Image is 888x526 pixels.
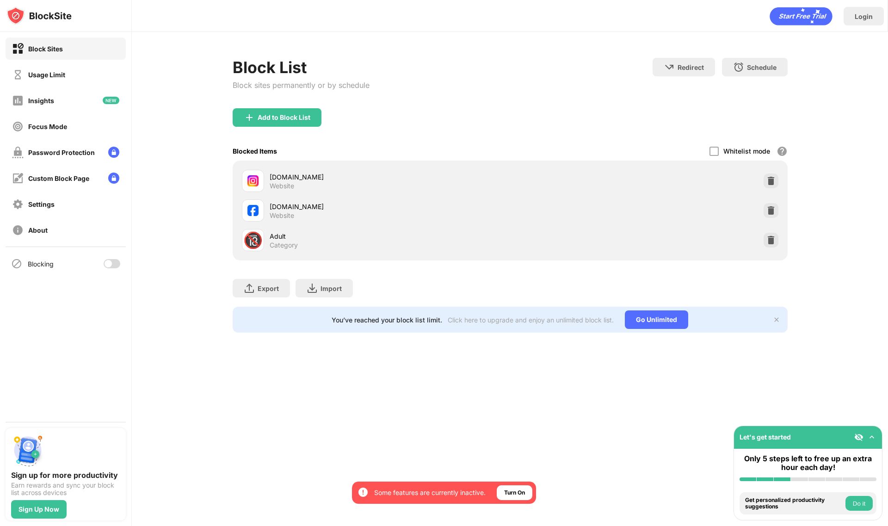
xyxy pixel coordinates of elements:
[12,147,24,158] img: password-protection-off.svg
[678,63,704,71] div: Redirect
[18,506,59,513] div: Sign Up Now
[270,182,294,190] div: Website
[6,6,72,25] img: logo-blocksite.svg
[740,433,791,441] div: Let's get started
[854,433,863,442] img: eye-not-visible.svg
[28,71,65,79] div: Usage Limit
[12,121,24,132] img: focus-off.svg
[745,497,843,510] div: Get personalized productivity suggestions
[247,175,259,186] img: favicons
[270,202,510,211] div: [DOMAIN_NAME]
[270,172,510,182] div: [DOMAIN_NAME]
[867,433,876,442] img: omni-setup-toggle.svg
[12,95,24,106] img: insights-off.svg
[28,149,95,156] div: Password Protection
[740,454,876,472] div: Only 5 steps left to free up an extra hour each day!
[233,147,277,155] div: Blocked Items
[28,226,48,234] div: About
[28,123,67,130] div: Focus Mode
[28,200,55,208] div: Settings
[12,173,24,184] img: customize-block-page-off.svg
[358,487,369,498] img: error-circle-white.svg
[11,433,44,467] img: push-signup.svg
[270,211,294,220] div: Website
[28,97,54,105] div: Insights
[103,97,119,104] img: new-icon.svg
[770,7,832,25] div: animation
[504,488,525,497] div: Turn On
[258,114,310,121] div: Add to Block List
[28,260,54,268] div: Blocking
[28,174,89,182] div: Custom Block Page
[243,231,263,250] div: 🔞
[270,241,298,249] div: Category
[12,69,24,80] img: time-usage-off.svg
[855,12,873,20] div: Login
[233,58,370,77] div: Block List
[11,482,120,496] div: Earn rewards and sync your block list across devices
[845,496,873,511] button: Do it
[374,488,486,497] div: Some features are currently inactive.
[28,45,63,53] div: Block Sites
[12,198,24,210] img: settings-off.svg
[247,205,259,216] img: favicons
[321,285,342,292] div: Import
[625,310,688,329] div: Go Unlimited
[332,316,442,324] div: You’ve reached your block list limit.
[258,285,279,292] div: Export
[11,258,22,269] img: blocking-icon.svg
[270,231,510,241] div: Adult
[12,224,24,236] img: about-off.svg
[723,147,770,155] div: Whitelist mode
[108,147,119,158] img: lock-menu.svg
[108,173,119,184] img: lock-menu.svg
[11,470,120,480] div: Sign up for more productivity
[233,80,370,90] div: Block sites permanently or by schedule
[773,316,780,323] img: x-button.svg
[747,63,777,71] div: Schedule
[448,316,614,324] div: Click here to upgrade and enjoy an unlimited block list.
[12,43,24,55] img: block-on.svg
